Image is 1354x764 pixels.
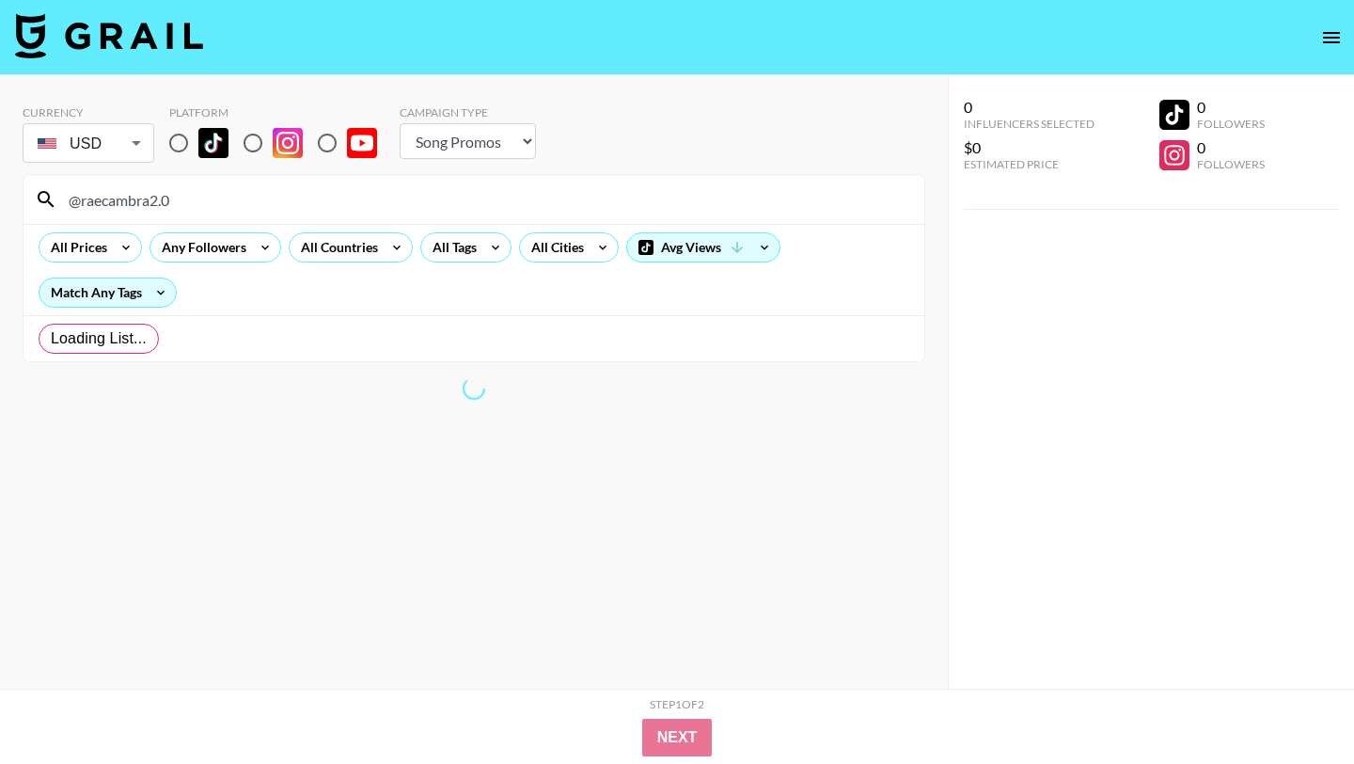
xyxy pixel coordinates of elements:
div: Match Any Tags [39,279,176,307]
div: Avg Views [627,233,779,262]
div: 0 [1197,98,1265,117]
div: Followers [1197,157,1265,171]
input: Search by User Name [57,184,913,215]
span: Refreshing exchangeRatesNew, lists, countries, tags, cities, talent, bookers, clients, talent... [462,376,486,401]
div: All Tags [421,233,480,262]
img: TikTok [198,128,228,158]
div: $0 [964,138,1094,157]
div: 0 [1197,138,1265,157]
div: Any Followers [150,233,250,262]
button: Next [642,719,713,756]
div: Followers [1197,117,1265,131]
div: All Countries [290,233,382,262]
div: Influencers Selected [964,117,1094,131]
div: Platform [169,105,392,119]
div: 0 [964,98,1094,117]
button: open drawer [1313,19,1350,56]
div: Step 1 of 2 [650,697,704,711]
div: All Prices [39,233,111,262]
img: YouTube [347,128,377,158]
div: USD [26,127,150,160]
div: Campaign Type [400,105,536,119]
div: Estimated Price [964,157,1094,171]
img: Grail Talent [15,13,203,58]
img: Instagram [273,128,303,158]
div: Currency [23,105,154,119]
span: Loading List... [51,327,147,350]
div: All Cities [520,233,588,262]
